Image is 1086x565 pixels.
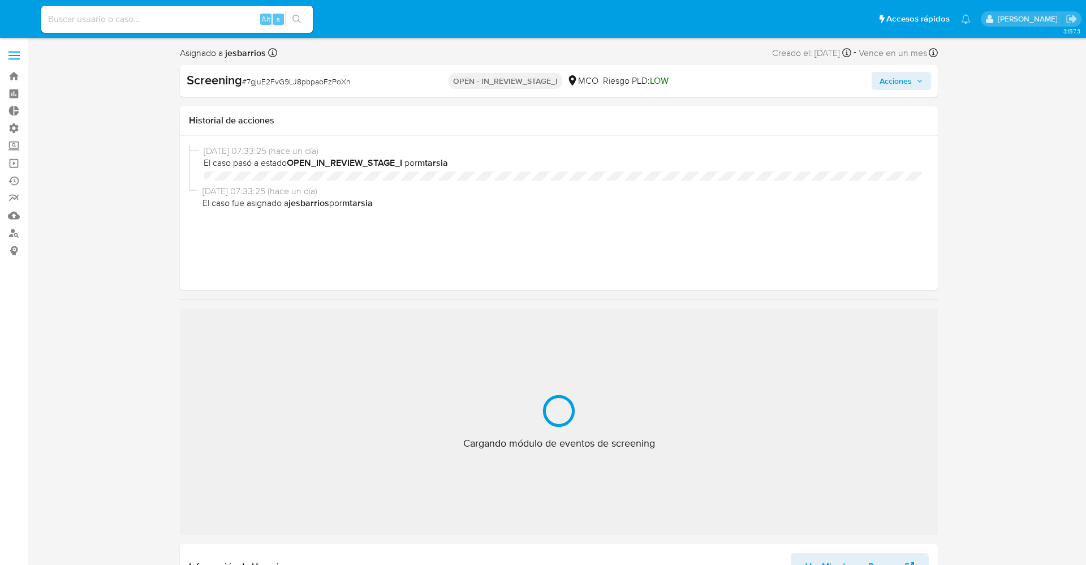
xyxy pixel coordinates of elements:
span: Asignado a [180,47,266,59]
span: # 7gjuE2FvG9LJ8pbpaoFzPoXn [242,76,351,87]
span: Accesos rápidos [886,13,950,25]
a: Notificaciones [961,14,971,24]
h1: Historial de acciones [189,115,929,126]
span: - [854,45,856,61]
span: Alt [261,14,270,24]
b: mtarsia [417,156,448,169]
span: El caso pasó a estado por [204,157,924,169]
p: jesica.barrios@mercadolibre.com [998,14,1062,24]
span: El caso fue asignado a por [202,197,924,209]
span: [DATE] 07:33:25 (hace un día) [204,145,924,157]
button: Acciones [872,72,931,90]
b: OPEN_IN_REVIEW_STAGE_I [287,156,402,169]
b: jesbarrios [223,46,266,59]
a: Salir [1066,13,1078,25]
span: Vence en un mes [859,47,927,59]
span: Cargando módulo de eventos de screening [463,436,655,450]
span: LOW [650,74,669,87]
b: mtarsia [342,196,373,209]
span: Riesgo PLD: [603,75,669,87]
b: jesbarrios [288,196,329,209]
b: Screening [187,71,242,89]
span: s [277,14,280,24]
input: Buscar usuario o caso... [41,12,313,27]
div: Creado el: [DATE] [772,45,851,61]
p: OPEN - IN_REVIEW_STAGE_I [449,73,562,89]
span: Acciones [880,72,912,90]
div: MCO [567,75,598,87]
span: [DATE] 07:33:25 (hace un día) [202,185,924,198]
button: search-icon [285,11,308,27]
